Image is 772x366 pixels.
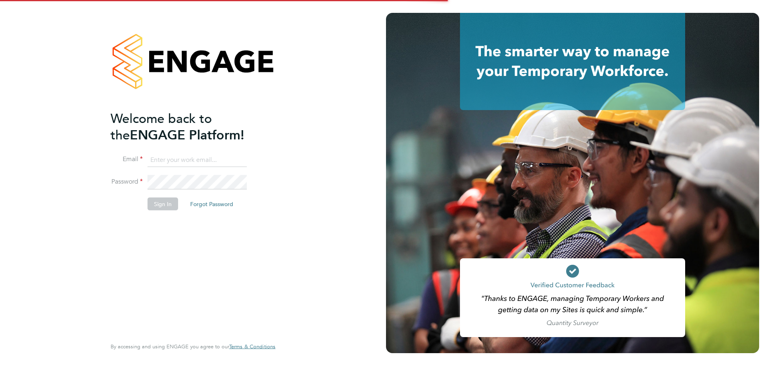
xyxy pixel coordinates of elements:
button: Sign In [148,198,178,211]
a: Terms & Conditions [229,344,275,350]
h2: ENGAGE Platform! [111,110,267,143]
label: Email [111,155,143,164]
button: Forgot Password [184,198,240,211]
span: By accessing and using ENGAGE you agree to our [111,343,275,350]
input: Enter your work email... [148,153,247,167]
label: Password [111,178,143,186]
span: Welcome back to the [111,110,212,143]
